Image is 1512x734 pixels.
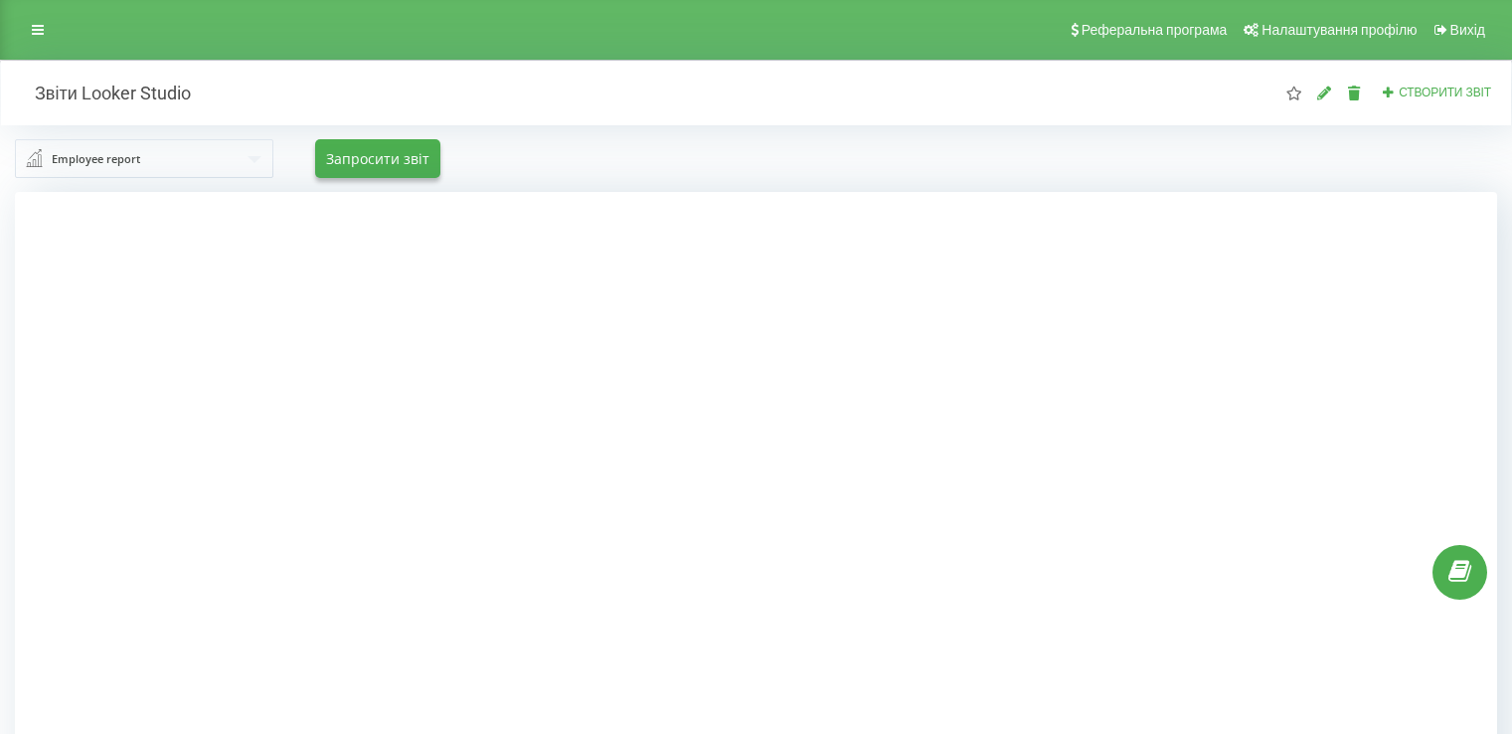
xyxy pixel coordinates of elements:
[315,139,440,178] button: Запросити звіт
[1316,86,1333,99] i: Редагувати звіт
[52,148,140,170] div: Employee report
[1399,86,1491,99] span: Створити звіт
[15,82,191,104] h2: Звіти Looker Studio
[1285,86,1302,99] i: Цей звіт буде завантажений першим при відкритті "Звіти Looker Studio". Ви можете призначити будь-...
[1376,85,1497,101] button: Створити звіт
[1346,86,1363,99] i: Видалити звіт
[1382,86,1396,97] i: Створити звіт
[1082,22,1228,38] span: Реферальна програма
[1450,22,1485,38] span: Вихід
[1261,22,1417,38] span: Налаштування профілю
